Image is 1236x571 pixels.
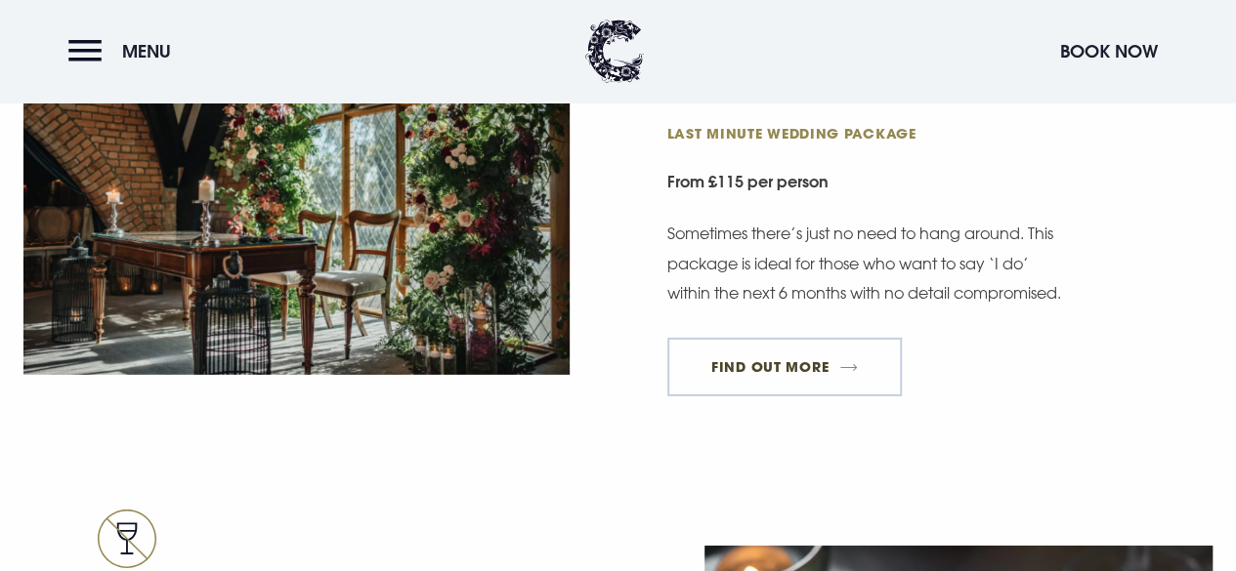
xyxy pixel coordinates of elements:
a: FIND OUT MORE [667,338,903,396]
span: Last minute wedding package [667,124,1048,143]
button: Menu [68,30,181,72]
button: Book Now [1050,30,1168,72]
img: Ceremony table beside an arched window at a Wedding Venue Northern Ireland [23,12,570,375]
p: Sometimes there’s just no need to hang around. This package is ideal for those who want to say ‘I... [667,219,1068,307]
span: Menu [122,40,171,62]
img: Clandeboye Lodge [585,20,644,83]
img: No alcohol icon [98,510,156,568]
small: From £115 per person [667,162,1214,206]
